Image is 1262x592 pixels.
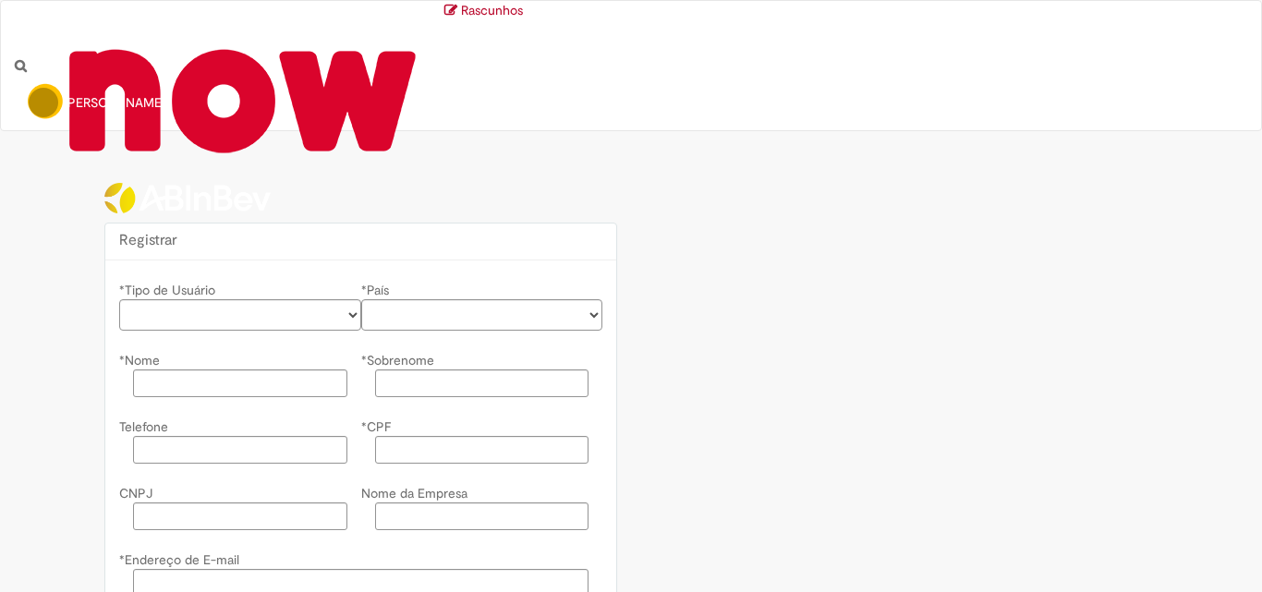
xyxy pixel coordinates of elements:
span: [PERSON_NAME] [64,94,165,111]
label: Nome [119,344,160,369]
label: CPF [361,411,391,436]
img: ABInbev-white.png [104,183,271,213]
img: ServiceNow [15,19,431,181]
label: Sobrenome [361,344,434,369]
label: Tipo de Usuário [119,274,215,299]
label: Telefone [119,411,168,436]
a: [PERSON_NAME] [15,75,179,130]
label: Nome da Empresa [361,477,467,502]
h1: Registrar [119,233,602,249]
a: Rascunhos [15,1,1247,19]
label: CNPJ [119,477,152,502]
a: Ir para a Homepage [1,1,444,56]
span: Rascunhos [461,2,523,18]
label: Endereço de E-mail [119,544,239,569]
label: País [361,274,389,299]
i: Search from all sources [15,59,27,72]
